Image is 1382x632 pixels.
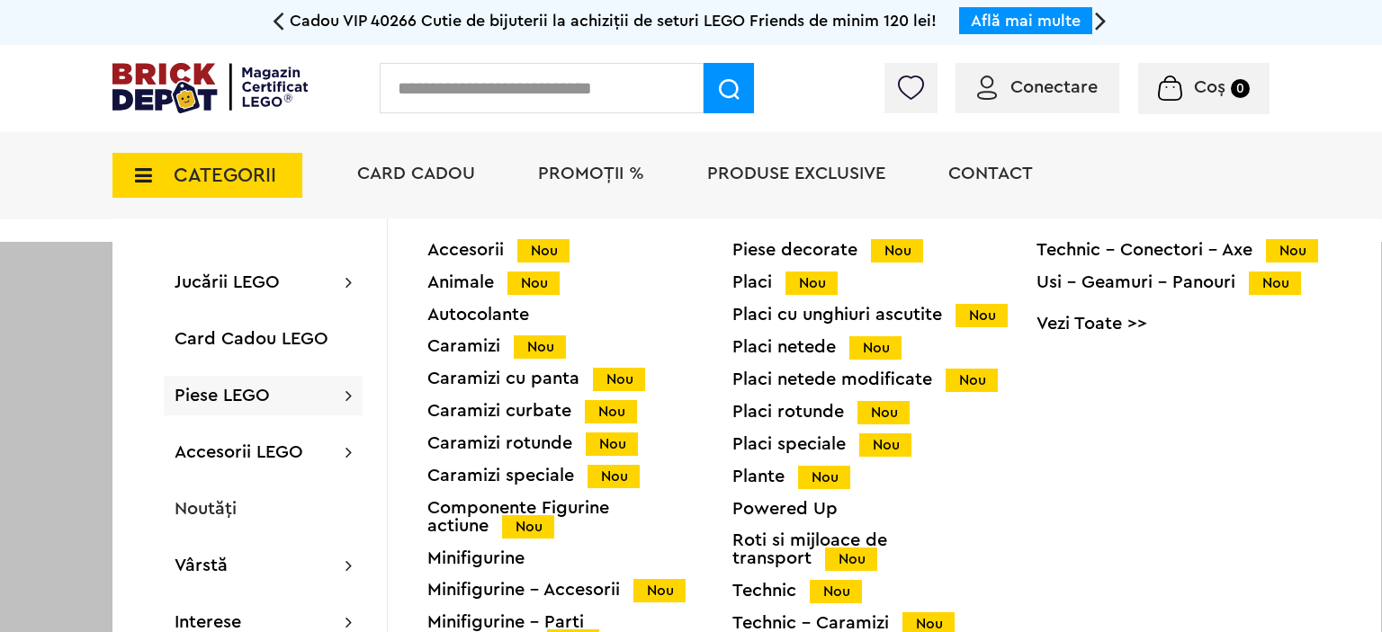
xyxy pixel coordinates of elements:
[290,13,937,29] span: Cadou VIP 40266 Cutie de bijuterii la achiziții de seturi LEGO Friends de minim 120 lei!
[175,273,280,291] a: Jucării LEGO
[427,241,732,260] div: Accesorii
[1010,78,1098,96] span: Conectare
[732,241,1037,260] a: Piese decorateNou
[1036,273,1342,292] div: Usi - Geamuri - Panouri
[174,165,276,185] span: CATEGORII
[427,273,732,292] div: Animale
[538,165,644,182] a: PROMOȚII %
[1231,79,1250,98] small: 0
[507,271,560,295] span: Nou
[871,239,923,263] span: Nou
[732,273,1037,292] div: Placi
[1036,241,1342,260] a: Technic - Conectori - AxeNou
[977,78,1098,96] a: Conectare
[785,271,838,295] span: Nou
[732,273,1037,292] a: PlaciNou
[1266,239,1318,263] span: Nou
[427,241,732,260] a: AccesoriiNou
[732,241,1037,260] div: Piese decorate
[1249,271,1301,295] span: Nou
[427,273,732,292] a: AnimaleNou
[948,165,1033,182] a: Contact
[1036,241,1342,260] div: Technic - Conectori - Axe
[1036,273,1342,292] a: Usi - Geamuri - PanouriNou
[517,239,570,263] span: Nou
[707,165,885,182] a: Produse exclusive
[971,13,1081,29] a: Află mai multe
[357,165,475,182] a: Card Cadou
[1194,78,1225,96] span: Coș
